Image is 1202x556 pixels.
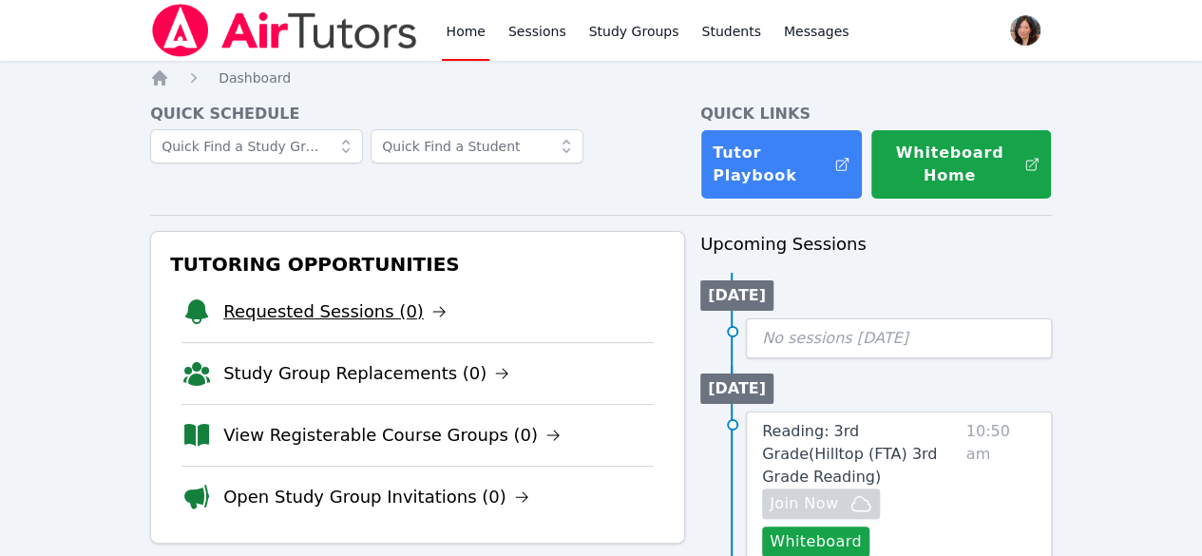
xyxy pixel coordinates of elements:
img: Air Tutors [150,4,419,57]
h3: Upcoming Sessions [700,231,1052,258]
input: Quick Find a Student [371,129,583,163]
span: Dashboard [219,70,291,86]
li: [DATE] [700,374,773,404]
a: Study Group Replacements (0) [223,360,509,387]
span: No sessions [DATE] [762,329,908,347]
h4: Quick Links [700,103,1052,125]
a: Requested Sessions (0) [223,298,447,325]
a: Tutor Playbook [700,129,863,200]
span: Join Now [770,492,838,515]
span: Reading: 3rd Grade ( Hilltop (FTA) 3rd Grade Reading ) [762,422,937,486]
button: Join Now [762,489,880,519]
h3: Tutoring Opportunities [166,247,669,281]
a: Open Study Group Invitations (0) [223,484,529,510]
button: Whiteboard Home [870,129,1052,200]
li: [DATE] [700,280,773,311]
a: Reading: 3rd Grade(Hilltop (FTA) 3rd Grade Reading) [762,420,959,489]
span: Messages [784,22,849,41]
input: Quick Find a Study Group [150,129,363,163]
h4: Quick Schedule [150,103,685,125]
nav: Breadcrumb [150,68,1052,87]
a: View Registerable Course Groups (0) [223,422,561,449]
a: Dashboard [219,68,291,87]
